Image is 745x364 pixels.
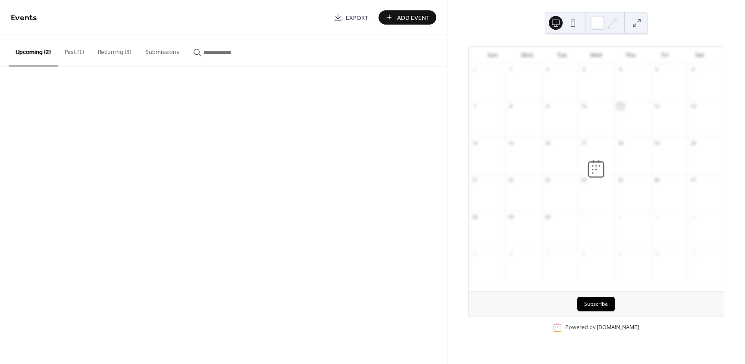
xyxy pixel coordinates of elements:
div: 8 [507,103,514,110]
div: Mon [510,47,545,64]
div: 19 [654,140,660,146]
div: 7 [471,103,478,110]
div: 1 [507,66,514,73]
div: 31 [471,66,478,73]
div: 10 [654,250,660,257]
div: 23 [544,177,551,183]
div: 25 [617,177,623,183]
div: 5 [471,250,478,257]
div: Tue [545,47,579,64]
div: Fri [648,47,682,64]
div: 9 [617,250,623,257]
div: 3 [581,66,587,73]
div: Sat [682,47,717,64]
div: Powered by [565,324,639,331]
div: 7 [544,250,551,257]
div: 22 [507,177,514,183]
div: 26 [654,177,660,183]
button: Upcoming (2) [9,35,58,66]
div: 2 [617,213,623,220]
div: 16 [544,140,551,146]
div: 20 [690,140,696,146]
div: 4 [617,66,623,73]
button: Subscribe [577,297,615,311]
a: Export [327,10,375,25]
div: 8 [581,250,587,257]
button: Submissions [138,35,186,66]
div: 12 [654,103,660,110]
div: 24 [581,177,587,183]
div: 29 [507,213,514,220]
button: Past (1) [58,35,91,66]
div: 15 [507,140,514,146]
div: 18 [617,140,623,146]
a: [DOMAIN_NAME] [597,324,639,331]
div: 3 [654,213,660,220]
div: 4 [690,213,696,220]
div: Wed [579,47,614,64]
div: 28 [471,213,478,220]
div: 27 [690,177,696,183]
div: Thu [614,47,648,64]
span: Events [11,9,37,26]
div: 9 [544,103,551,110]
div: 5 [654,66,660,73]
div: 17 [581,140,587,146]
div: 21 [471,177,478,183]
button: Add Event [379,10,436,25]
div: 2 [544,66,551,73]
div: Sun [476,47,510,64]
div: 1 [581,213,587,220]
div: 30 [544,213,551,220]
span: Export [346,13,369,22]
div: 13 [690,103,696,110]
div: 11 [617,103,623,110]
button: Recurring (3) [91,35,138,66]
div: 10 [581,103,587,110]
div: 14 [471,140,478,146]
div: 11 [690,250,696,257]
span: Add Event [397,13,430,22]
div: 6 [690,66,696,73]
div: 6 [507,250,514,257]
